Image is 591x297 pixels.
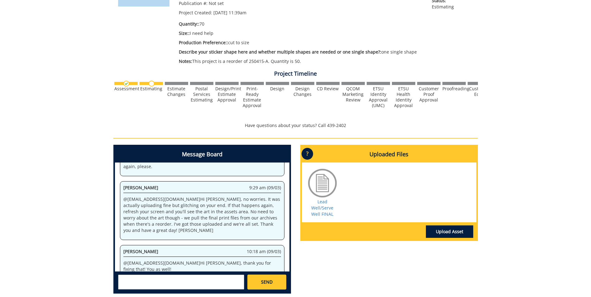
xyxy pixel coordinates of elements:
[165,86,188,97] div: Estimate Changes
[302,148,313,160] p: ?
[179,30,190,36] span: Size::
[179,49,423,55] p: one single shape
[115,146,289,163] h4: Message Board
[123,185,158,191] span: [PERSON_NAME]
[311,199,333,217] a: Lead Well/Serve Well FINAL
[179,0,207,6] span: Publication #:
[215,86,239,103] div: Design/Print Estimate Approval
[123,196,281,233] p: @ [EMAIL_ADDRESS][DOMAIN_NAME] Hi [PERSON_NAME], no worries. It was actually uploading fine but g...
[179,30,423,36] p: I need help
[179,21,199,27] span: Quantity::
[261,279,273,285] span: SEND
[113,122,478,129] p: Have questions about your status? Call 439-2402
[179,40,228,45] span: Production Preference::
[123,260,281,272] p: @ [EMAIL_ADDRESS][DOMAIN_NAME] Hi [PERSON_NAME], thank you for fixing that! You as well!
[213,10,246,16] span: [DATE] 11:39am
[241,86,264,108] div: Print-Ready Estimate Approval
[417,86,441,103] div: Customer Proof Approval
[247,248,281,255] span: 10:18 am (09/03)
[291,86,314,97] div: Design Changes
[179,10,212,16] span: Project Created:
[209,0,224,6] span: Not set
[149,81,155,87] img: no
[392,86,415,108] div: ETSU Health Identity Approval
[247,275,286,290] a: SEND
[302,146,476,163] h4: Uploaded Files
[179,21,423,27] p: 70
[190,86,213,103] div: Postal Services Estimating
[442,86,466,92] div: Proofreading
[426,225,473,238] a: Upload Asset
[140,86,163,92] div: Estimating
[367,86,390,108] div: ETSU Identity Approval (UMC)
[179,58,423,64] p: This project is a reorder of 250415-A. Quantity is 50.
[118,275,244,290] textarea: messageToSend
[316,86,340,92] div: CD Review
[249,185,281,191] span: 9:29 am (09/03)
[114,86,138,92] div: Assessment
[113,71,478,77] h4: Project Timeline
[179,40,423,46] p: cut to size
[341,86,365,103] div: QCOM Marketing Review
[179,58,192,64] span: Notes:
[123,157,281,170] p: @ [EMAIL_ADDRESS][DOMAIN_NAME] Also, I would like them to be 3.5 X 2 again, please.
[468,86,491,97] div: Customer Edits
[179,49,381,55] span: Describe your sticker shape here and whether multiple shapes are needed or one single shape?:
[266,86,289,92] div: Design
[123,248,158,254] span: [PERSON_NAME]
[123,81,129,87] img: checkmark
